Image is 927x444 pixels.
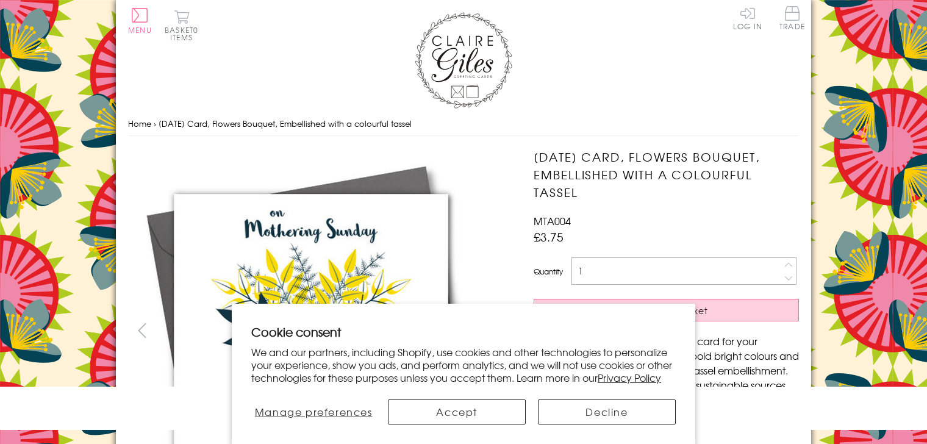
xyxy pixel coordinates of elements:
img: Claire Giles Greetings Cards [415,12,512,109]
button: Add to Basket [534,299,799,321]
label: Quantity [534,266,563,277]
span: Menu [128,24,152,35]
button: Basket0 items [165,10,198,41]
button: Menu [128,8,152,34]
h2: Cookie consent [251,323,676,340]
button: prev [128,317,156,344]
span: Manage preferences [255,404,373,419]
a: Privacy Policy [598,370,661,385]
a: Trade [779,6,805,32]
nav: breadcrumbs [128,112,799,137]
a: Log In [733,6,762,30]
span: [DATE] Card, Flowers Bouquet, Embellished with a colourful tassel [159,118,412,129]
button: Decline [538,399,676,424]
p: We and our partners, including Shopify, use cookies and other technologies to personalize your ex... [251,346,676,384]
span: £3.75 [534,228,564,245]
a: Home [128,118,151,129]
span: › [154,118,156,129]
h1: [DATE] Card, Flowers Bouquet, Embellished with a colourful tassel [534,148,799,201]
span: 0 items [170,24,198,43]
button: Manage preferences [251,399,376,424]
button: Accept [388,399,526,424]
span: MTA004 [534,213,571,228]
span: Trade [779,6,805,30]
